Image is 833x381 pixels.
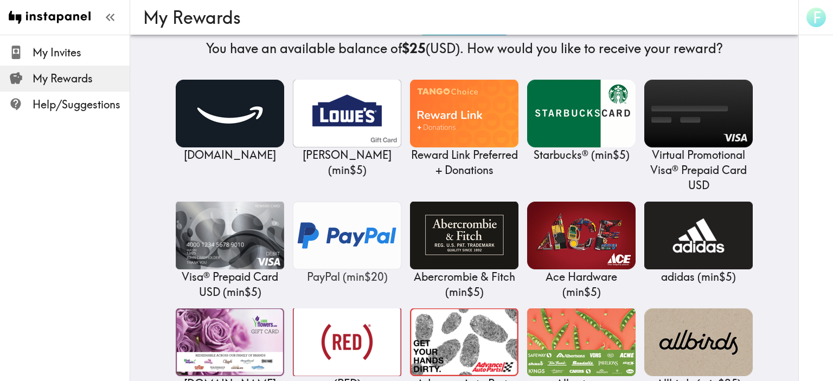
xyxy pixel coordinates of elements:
img: Reward Link Preferred + Donations [410,80,518,147]
p: Virtual Promotional Visa® Prepaid Card USD [644,147,753,193]
p: Visa® Prepaid Card USD ( min $5 ) [176,269,284,300]
p: PayPal ( min $20 ) [293,269,401,285]
img: Albertsons Companies [527,308,636,376]
button: F [805,7,827,28]
img: PayPal [293,202,401,269]
a: Starbucks®Starbucks® (min$5) [527,80,636,163]
img: adidas [644,202,753,269]
p: [DOMAIN_NAME] [176,147,284,163]
img: 1-800flowers.com [176,308,284,376]
b: $25 [402,40,426,56]
span: My Invites [33,45,130,60]
img: Abercrombie & Fitch [410,202,518,269]
img: Visa® Prepaid Card USD [176,202,284,269]
img: Allbirds [644,308,753,376]
span: F [813,8,821,27]
a: Abercrombie & FitchAbercrombie & Fitch (min$5) [410,202,518,300]
img: Ace Hardware [527,202,636,269]
img: Advance Auto Parts [410,308,518,376]
span: Help/Suggestions [33,97,130,112]
img: (RED) [293,308,401,376]
p: Reward Link Preferred + Donations [410,147,518,178]
h3: My Rewards [143,7,777,28]
img: Lowe's [293,80,401,147]
p: [PERSON_NAME] ( min $5 ) [293,147,401,178]
a: Ace HardwareAce Hardware (min$5) [527,202,636,300]
img: Amazon.com [176,80,284,147]
img: Virtual Promotional Visa® Prepaid Card USD [644,80,753,147]
a: Reward Link Preferred + DonationsReward Link Preferred + Donations [410,80,518,178]
p: Starbucks® ( min $5 ) [527,147,636,163]
img: Starbucks® [527,80,636,147]
p: Ace Hardware ( min $5 ) [527,269,636,300]
a: adidasadidas (min$5) [644,202,753,285]
a: Lowe's[PERSON_NAME] (min$5) [293,80,401,178]
a: Virtual Promotional Visa® Prepaid Card USDVirtual Promotional Visa® Prepaid Card USD [644,80,753,193]
a: PayPalPayPal (min$20) [293,202,401,285]
h4: You have an available balance of (USD) . How would you like to receive your reward? [206,40,723,58]
p: adidas ( min $5 ) [644,269,753,285]
span: My Rewards [33,71,130,86]
a: Visa® Prepaid Card USDVisa® Prepaid Card USD (min$5) [176,202,284,300]
p: Abercrombie & Fitch ( min $5 ) [410,269,518,300]
a: Amazon.com[DOMAIN_NAME] [176,80,284,163]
